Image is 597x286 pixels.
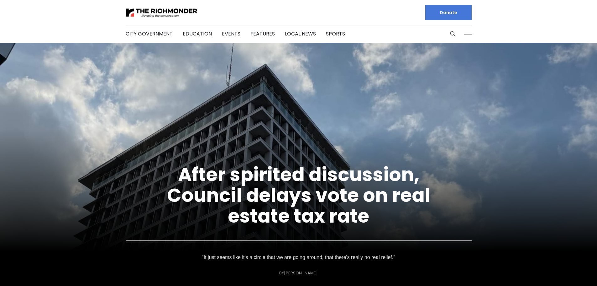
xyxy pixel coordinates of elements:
a: Features [250,30,275,37]
a: City Government [126,30,173,37]
a: Local News [285,30,316,37]
a: After spirited discussion, Council delays vote on real estate tax rate [167,161,430,229]
a: [PERSON_NAME] [284,270,318,276]
p: "It just seems like it's a circle that we are going around, that there's really no real relief." [196,253,401,262]
a: Sports [326,30,345,37]
button: Search this site [448,29,458,39]
img: The Richmonder [126,7,198,18]
iframe: portal-trigger [544,255,597,286]
a: Donate [425,5,472,20]
div: By [279,271,318,275]
a: Events [222,30,240,37]
a: Education [183,30,212,37]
